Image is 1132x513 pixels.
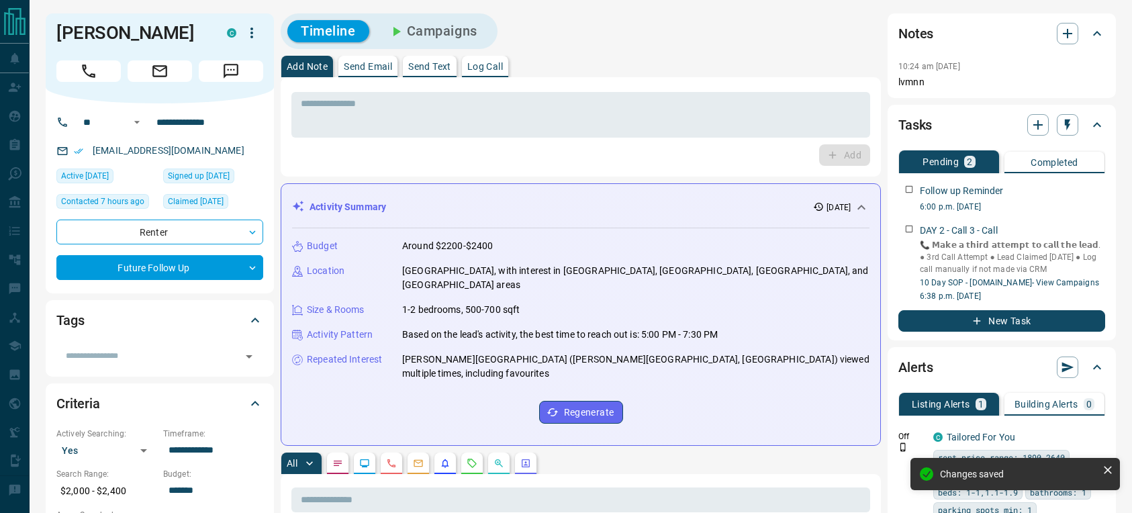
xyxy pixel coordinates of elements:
p: [GEOGRAPHIC_DATA], with interest in [GEOGRAPHIC_DATA], [GEOGRAPHIC_DATA], [GEOGRAPHIC_DATA], and ... [402,264,869,292]
p: Building Alerts [1015,400,1078,409]
div: condos.ca [933,432,943,442]
p: [PERSON_NAME][GEOGRAPHIC_DATA] ([PERSON_NAME][GEOGRAPHIC_DATA], [GEOGRAPHIC_DATA]) viewed multipl... [402,353,869,381]
svg: Emails [413,458,424,469]
p: Based on the lead's activity, the best time to reach out is: 5:00 PM - 7:30 PM [402,328,718,342]
div: Criteria [56,387,263,420]
p: 📞 𝗠𝗮𝗸𝗲 𝗮 𝘁𝗵𝗶𝗿𝗱 𝗮𝘁𝘁𝗲𝗺𝗽𝘁 𝘁𝗼 𝗰𝗮𝗹𝗹 𝘁𝗵𝗲 𝗹𝗲𝗮𝗱. ● 3rd Call Attempt ● Lead Claimed [DATE] ● Log call manu... [920,239,1105,275]
svg: Push Notification Only [898,442,908,452]
span: Message [199,60,263,82]
p: Send Email [344,62,392,71]
svg: Email Verified [74,146,83,156]
p: Listing Alerts [912,400,970,409]
button: Campaigns [375,20,491,42]
span: Signed up [DATE] [168,169,230,183]
h2: Notes [898,23,933,44]
a: 10 Day SOP - [DOMAIN_NAME]- View Campaigns [920,278,1099,287]
div: Sun Oct 12 2025 [163,194,263,213]
span: Email [128,60,192,82]
div: Tasks [898,109,1105,141]
svg: Agent Actions [520,458,531,469]
a: [EMAIL_ADDRESS][DOMAIN_NAME] [93,145,244,156]
button: Open [240,347,258,366]
span: rent price range: 1890,2640 [938,451,1065,464]
h1: [PERSON_NAME] [56,22,207,44]
div: condos.ca [227,28,236,38]
p: 6:38 p.m. [DATE] [920,290,1105,302]
p: Off [898,430,925,442]
div: Yes [56,440,156,461]
h2: Alerts [898,357,933,378]
p: 10:24 am [DATE] [898,62,960,71]
h2: Tags [56,310,84,331]
p: Budget [307,239,338,253]
p: Around $2200-$2400 [402,239,493,253]
div: Activity Summary[DATE] [292,195,869,220]
p: Activity Pattern [307,328,373,342]
div: Renter [56,220,263,244]
p: Follow up Reminder [920,184,1003,198]
p: All [287,459,297,468]
div: Future Follow Up [56,255,263,280]
div: Sun Oct 12 2025 [163,169,263,187]
h2: Criteria [56,393,100,414]
p: Repeated Interest [307,353,382,367]
p: Actively Searching: [56,428,156,440]
p: 6:00 p.m. [DATE] [920,201,1105,213]
span: Contacted 7 hours ago [61,195,144,208]
p: $2,000 - $2,400 [56,480,156,502]
svg: Calls [386,458,397,469]
button: Regenerate [539,401,623,424]
p: DAY 2 - Call 3 - Call [920,224,998,238]
p: 1 [978,400,984,409]
p: Pending [923,157,959,167]
p: Log Call [467,62,503,71]
div: Notes [898,17,1105,50]
p: 2 [967,157,972,167]
p: 1-2 bedrooms, 500-700 sqft [402,303,520,317]
p: Budget: [163,468,263,480]
p: 0 [1086,400,1092,409]
svg: Lead Browsing Activity [359,458,370,469]
p: Search Range: [56,468,156,480]
span: Call [56,60,121,82]
div: Changes saved [940,469,1097,479]
p: Add Note [287,62,328,71]
svg: Listing Alerts [440,458,451,469]
svg: Requests [467,458,477,469]
p: Completed [1031,158,1078,167]
div: Tags [56,304,263,336]
a: Tailored For You [947,432,1015,442]
p: [DATE] [827,201,851,214]
p: Size & Rooms [307,303,365,317]
p: Location [307,264,344,278]
button: Timeline [287,20,369,42]
p: Activity Summary [310,200,386,214]
button: Open [129,114,145,130]
div: Tue Oct 14 2025 [56,194,156,213]
svg: Notes [332,458,343,469]
p: Send Text [408,62,451,71]
svg: Opportunities [493,458,504,469]
div: Sun Oct 12 2025 [56,169,156,187]
span: Active [DATE] [61,169,109,183]
button: New Task [898,310,1105,332]
h2: Tasks [898,114,932,136]
div: Alerts [898,351,1105,383]
p: lvmnn [898,75,1105,89]
p: Timeframe: [163,428,263,440]
span: Claimed [DATE] [168,195,224,208]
